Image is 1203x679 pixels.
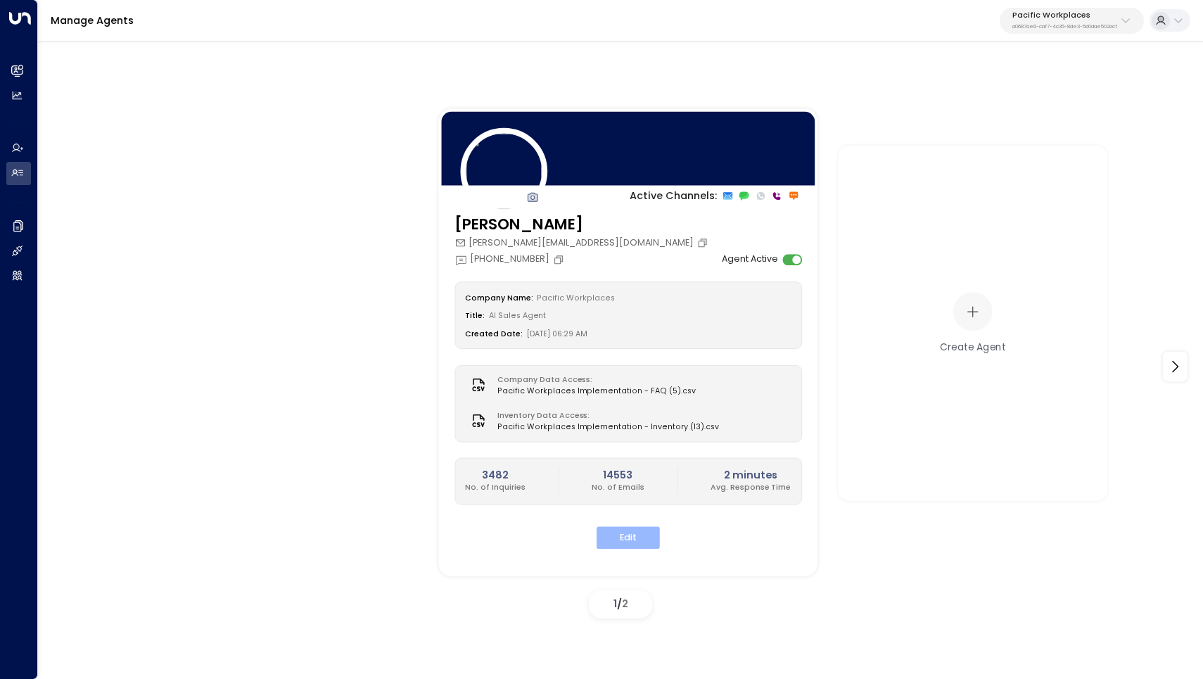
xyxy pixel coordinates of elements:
[51,13,134,27] a: Manage Agents
[696,238,711,249] button: Copy
[1012,24,1117,30] p: a0687ae6-caf7-4c35-8de3-5d0dae502acf
[465,311,485,322] label: Title:
[537,293,615,304] span: Pacific Workplaces
[711,483,791,494] p: Avg. Response Time
[613,597,617,611] span: 1
[940,340,1006,355] div: Create Agent
[527,329,588,339] span: [DATE] 06:29 AM
[622,597,628,611] span: 2
[465,329,523,339] label: Created Date:
[454,237,711,250] div: [PERSON_NAME][EMAIL_ADDRESS][DOMAIN_NAME]
[465,468,526,483] h2: 3482
[630,189,717,204] p: Active Channels:
[1012,11,1117,20] p: Pacific Workplaces
[497,410,713,421] label: Inventory Data Access:
[1000,8,1144,34] button: Pacific Workplacesa0687ae6-caf7-4c35-8de3-5d0dae502acf
[597,527,660,549] button: Edit
[454,214,711,236] h3: [PERSON_NAME]
[465,483,526,494] p: No. of Inquiries
[711,468,791,483] h2: 2 minutes
[592,483,644,494] p: No. of Emails
[465,293,533,304] label: Company Name:
[722,253,778,267] label: Agent Active
[592,468,644,483] h2: 14553
[497,386,696,398] span: Pacific Workplaces Implementation - FAQ (5).csv
[589,590,652,618] div: /
[460,129,547,216] img: 14_headshot.jpg
[497,374,689,386] label: Company Data Access:
[497,421,719,433] span: Pacific Workplaces Implementation - Inventory (13).csv
[489,311,547,322] span: AI Sales Agent
[553,254,567,265] button: Copy
[454,253,567,267] div: [PHONE_NUMBER]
